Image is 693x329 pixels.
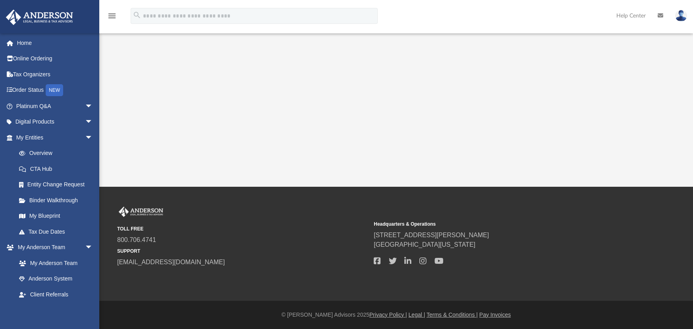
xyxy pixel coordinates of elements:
[374,241,475,248] a: [GEOGRAPHIC_DATA][US_STATE]
[117,259,225,265] a: [EMAIL_ADDRESS][DOMAIN_NAME]
[85,240,101,256] span: arrow_drop_down
[6,114,105,130] a: Digital Productsarrow_drop_down
[6,302,101,318] a: My Documentsarrow_drop_down
[409,312,425,318] a: Legal |
[107,15,117,21] a: menu
[117,248,368,255] small: SUPPORT
[6,82,105,99] a: Order StatusNEW
[374,232,489,238] a: [STREET_ADDRESS][PERSON_NAME]
[85,98,101,114] span: arrow_drop_down
[11,192,105,208] a: Binder Walkthrough
[6,51,105,67] a: Online Ordering
[11,224,105,240] a: Tax Due Dates
[11,177,105,193] a: Entity Change Request
[11,255,97,271] a: My Anderson Team
[11,286,101,302] a: Client Referrals
[11,161,105,177] a: CTA Hub
[117,207,165,217] img: Anderson Advisors Platinum Portal
[133,11,141,19] i: search
[11,145,105,161] a: Overview
[6,130,105,145] a: My Entitiesarrow_drop_down
[117,225,368,232] small: TOLL FREE
[6,98,105,114] a: Platinum Q&Aarrow_drop_down
[11,208,101,224] a: My Blueprint
[427,312,478,318] a: Terms & Conditions |
[85,302,101,319] span: arrow_drop_down
[374,221,625,228] small: Headquarters & Operations
[11,271,101,287] a: Anderson System
[6,35,105,51] a: Home
[369,312,407,318] a: Privacy Policy |
[107,11,117,21] i: menu
[99,311,693,319] div: © [PERSON_NAME] Advisors 2025
[4,10,75,25] img: Anderson Advisors Platinum Portal
[6,66,105,82] a: Tax Organizers
[6,240,101,255] a: My Anderson Teamarrow_drop_down
[675,10,687,21] img: User Pic
[46,84,63,96] div: NEW
[85,130,101,146] span: arrow_drop_down
[479,312,511,318] a: Pay Invoices
[117,236,156,243] a: 800.706.4741
[85,114,101,130] span: arrow_drop_down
